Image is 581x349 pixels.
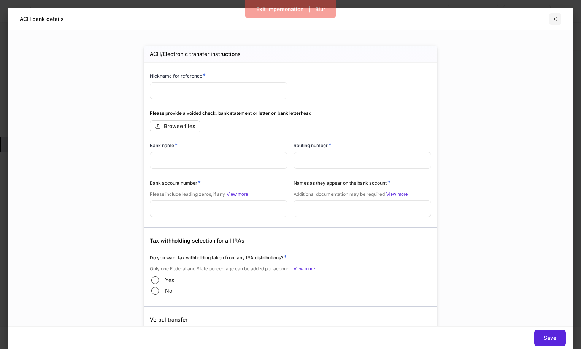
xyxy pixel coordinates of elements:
[165,287,172,295] span: No
[150,254,431,261] div: Do you want tax withholding taken from any IRA distributions?
[150,179,287,187] div: Bank account number
[150,141,178,149] h6: Bank name
[150,316,431,324] h5: Verbal transfer
[150,109,431,117] h6: Please provide a voided check, bank statement or letter on bank letterhead
[20,15,64,23] h5: ACH bank details
[294,179,431,187] div: Names as they appear on the bank account
[294,191,385,197] span: Additional documentation may be required
[150,237,431,244] h5: Tax withholding selection for all IRAs
[150,50,241,58] h5: ACH/Electronic transfer instructions
[150,266,292,272] span: Only one Federal and State percentage can be added per account.
[150,72,206,79] h6: Nickname for reference
[315,5,325,13] div: Blur
[150,120,200,132] button: Browse files
[164,122,195,130] div: Browse files
[227,192,248,197] button: View more
[294,141,331,149] h6: Routing number
[165,276,174,284] span: Yes
[256,5,303,13] div: Exit Impersonation
[534,330,566,346] button: Save
[544,334,556,342] div: Save
[294,266,315,272] button: View more
[150,191,225,197] span: Please include leading zeros, if any
[386,192,408,197] button: View more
